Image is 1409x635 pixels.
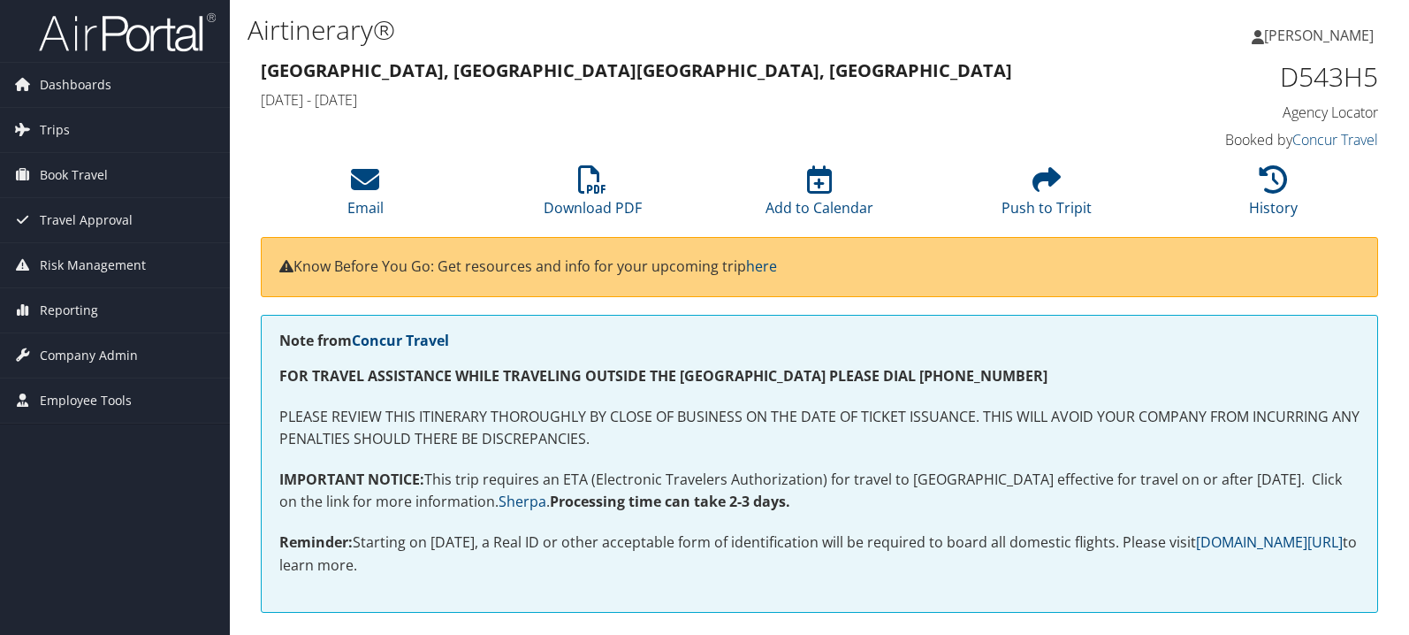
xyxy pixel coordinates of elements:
[279,469,1359,514] p: This trip requires an ETA (Electronic Travelers Authorization) for travel to [GEOGRAPHIC_DATA] ef...
[499,492,546,511] a: Sherpa
[1252,9,1391,62] a: [PERSON_NAME]
[40,333,138,378] span: Company Admin
[39,11,216,53] img: airportal-logo.png
[1292,130,1378,149] a: Concur Travel
[40,288,98,333] span: Reporting
[279,256,1359,279] p: Know Before You Go: Get resources and info for your upcoming trip
[40,379,132,423] span: Employee Tools
[1249,175,1298,218] a: History
[279,532,353,552] strong: Reminder:
[40,243,146,287] span: Risk Management
[746,256,777,276] a: here
[261,58,1012,82] strong: [GEOGRAPHIC_DATA], [GEOGRAPHIC_DATA] [GEOGRAPHIC_DATA], [GEOGRAPHIC_DATA]
[40,153,108,197] span: Book Travel
[1196,532,1343,552] a: [DOMAIN_NAME][URL]
[550,492,790,511] strong: Processing time can take 2-3 days.
[1264,26,1374,45] span: [PERSON_NAME]
[544,175,642,218] a: Download PDF
[261,90,1093,110] h4: [DATE] - [DATE]
[1119,103,1379,122] h4: Agency Locator
[248,11,1010,49] h1: Airtinerary®
[352,331,449,350] a: Concur Travel
[1119,130,1379,149] h4: Booked by
[1119,58,1379,96] h1: D543H5
[765,175,873,218] a: Add to Calendar
[347,175,384,218] a: Email
[279,532,1359,577] p: Starting on [DATE], a Real ID or other acceptable form of identification will be required to boar...
[279,331,449,350] strong: Note from
[40,63,111,107] span: Dashboards
[279,366,1047,386] strong: FOR TRAVEL ASSISTANCE WHILE TRAVELING OUTSIDE THE [GEOGRAPHIC_DATA] PLEASE DIAL [PHONE_NUMBER]
[279,406,1359,451] p: PLEASE REVIEW THIS ITINERARY THOROUGHLY BY CLOSE OF BUSINESS ON THE DATE OF TICKET ISSUANCE. THIS...
[1002,175,1092,218] a: Push to Tripit
[40,198,133,242] span: Travel Approval
[40,108,70,152] span: Trips
[279,470,424,489] strong: IMPORTANT NOTICE:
